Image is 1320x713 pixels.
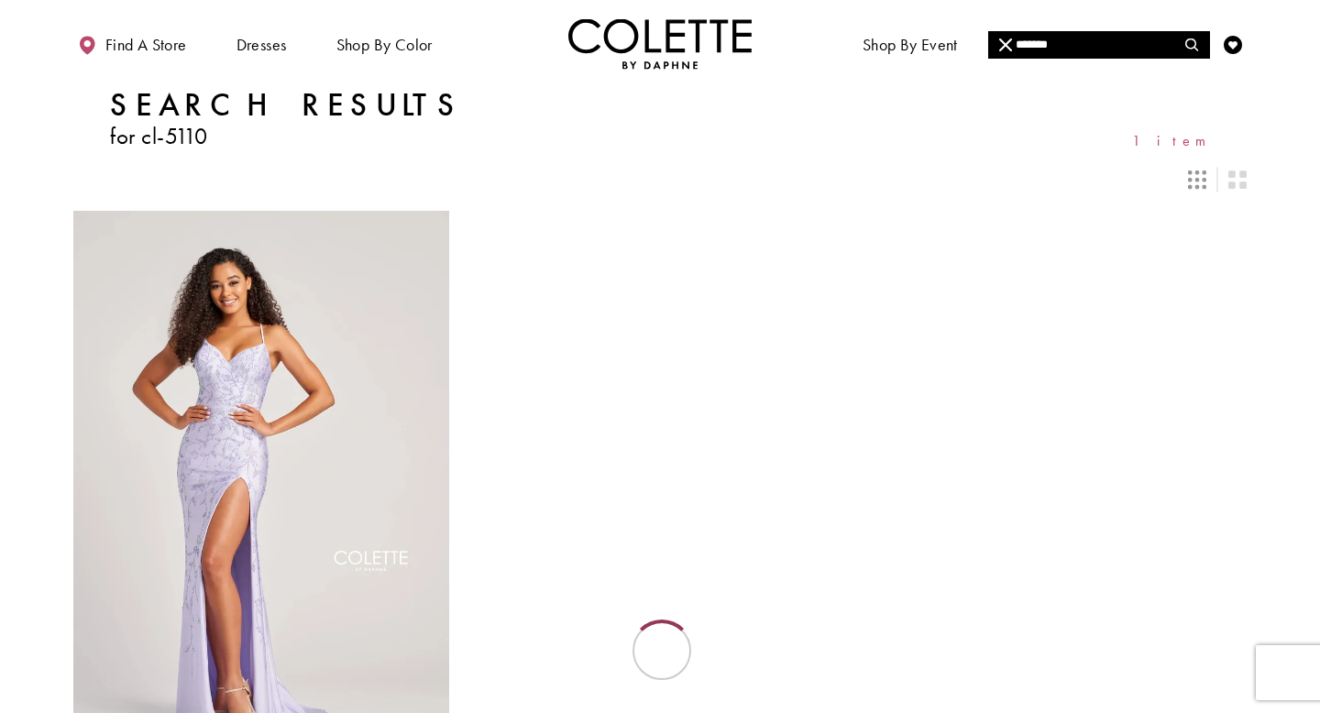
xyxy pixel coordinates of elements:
div: Search form [988,31,1210,59]
span: Find a store [105,36,187,54]
a: Visit Home Page [568,18,752,69]
a: Meet the designer [1003,18,1138,69]
a: Check Wishlist [1219,18,1247,69]
button: Submit Search [1173,31,1209,59]
span: 1 item [1132,133,1210,148]
span: Dresses [236,36,287,54]
span: Switch layout to 2 columns [1228,170,1247,189]
span: Shop by color [336,36,433,54]
a: Toggle search [1179,18,1206,69]
div: Layout Controls [62,159,1258,200]
h3: for cl-5110 [110,124,463,148]
span: Dresses [232,18,291,69]
span: Shop By Event [863,36,958,54]
h1: Search Results [110,87,463,124]
button: Close Search [988,31,1024,59]
input: Search [988,31,1209,59]
img: Colette by Daphne [568,18,752,69]
a: Find a store [73,18,191,69]
span: Shop by color [332,18,437,69]
span: Shop By Event [858,18,962,69]
span: Switch layout to 3 columns [1188,170,1206,189]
